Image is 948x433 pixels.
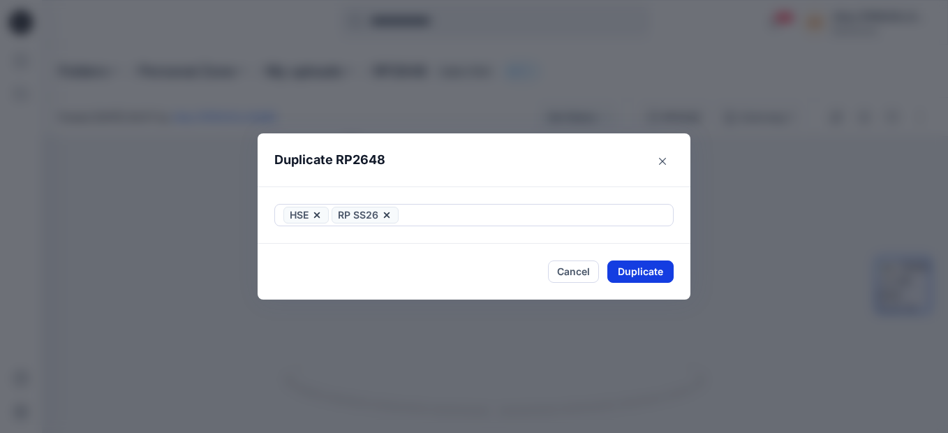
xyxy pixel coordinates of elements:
[607,260,674,283] button: Duplicate
[338,207,378,223] span: RP SS26
[290,207,309,223] span: HSE
[548,260,599,283] button: Cancel
[651,150,674,173] button: Close
[274,150,385,170] p: Duplicate RP2648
